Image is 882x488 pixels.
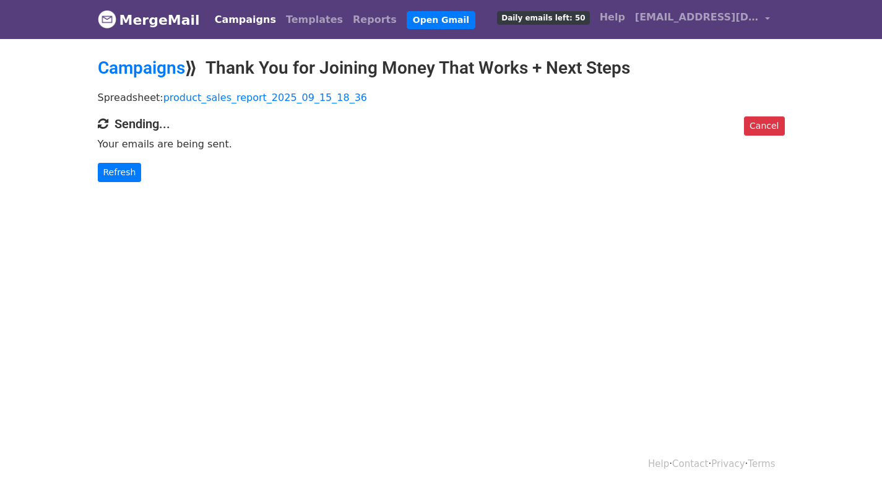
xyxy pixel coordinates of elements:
a: [EMAIL_ADDRESS][DOMAIN_NAME] [630,5,775,34]
h2: ⟫ Thank You for Joining Money That Works + Next Steps [98,58,785,79]
h4: Sending... [98,116,785,131]
a: Cancel [744,116,784,136]
a: product_sales_report_2025_09_15_18_36 [163,92,367,103]
a: Refresh [98,163,142,182]
a: Privacy [711,458,745,469]
a: Terms [748,458,775,469]
a: Help [595,5,630,30]
a: MergeMail [98,7,200,33]
a: Campaigns [210,7,281,32]
a: Templates [281,7,348,32]
img: MergeMail logo [98,10,116,28]
a: Daily emails left: 50 [492,5,594,30]
a: Open Gmail [407,11,475,29]
p: Your emails are being sent. [98,137,785,150]
span: Daily emails left: 50 [497,11,589,25]
a: Contact [672,458,708,469]
a: Reports [348,7,402,32]
p: Spreadsheet: [98,91,785,104]
a: Help [648,458,669,469]
a: Campaigns [98,58,185,78]
span: [EMAIL_ADDRESS][DOMAIN_NAME] [635,10,759,25]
